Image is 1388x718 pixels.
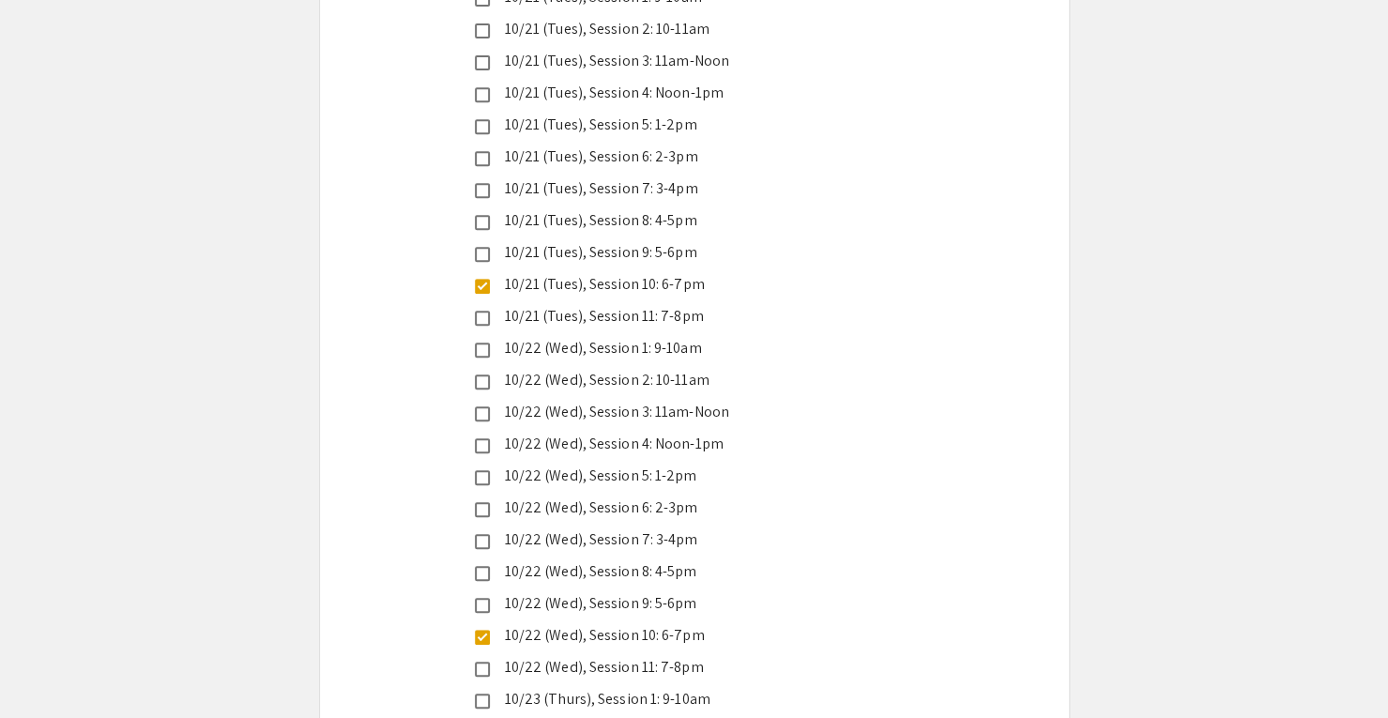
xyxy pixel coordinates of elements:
div: 10/21 (Tues), Session 11: 7-8pm [490,305,884,328]
div: 10/23 (Thurs), Session 1: 9-10am [490,688,884,710]
div: 10/22 (Wed), Session 5: 1-2pm [490,465,884,487]
div: 10/22 (Wed), Session 10: 6-7pm [490,624,884,647]
div: 10/22 (Wed), Session 3: 11am-Noon [490,401,884,423]
div: 10/21 (Tues), Session 7: 3-4pm [490,177,884,200]
div: 10/22 (Wed), Session 1: 9-10am [490,337,884,359]
div: 10/22 (Wed), Session 11: 7-8pm [490,656,884,679]
div: 10/22 (Wed), Session 7: 3-4pm [490,528,884,551]
div: 10/21 (Tues), Session 4: Noon-1pm [490,82,884,104]
div: 10/22 (Wed), Session 8: 4-5pm [490,560,884,583]
div: 10/21 (Tues), Session 5: 1-2pm [490,114,884,136]
div: 10/21 (Tues), Session 3: 11am-Noon [490,50,884,72]
div: 10/22 (Wed), Session 4: Noon-1pm [490,433,884,455]
div: 10/21 (Tues), Session 9: 5-6pm [490,241,884,264]
div: 10/21 (Tues), Session 6: 2-3pm [490,145,884,168]
div: 10/22 (Wed), Session 9: 5-6pm [490,592,884,615]
iframe: Chat [14,634,80,704]
div: 10/21 (Tues), Session 10: 6-7pm [490,273,884,296]
div: 10/21 (Tues), Session 2: 10-11am [490,18,884,40]
div: 10/22 (Wed), Session 6: 2-3pm [490,496,884,519]
div: 10/21 (Tues), Session 8: 4-5pm [490,209,884,232]
div: 10/22 (Wed), Session 2: 10-11am [490,369,884,391]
